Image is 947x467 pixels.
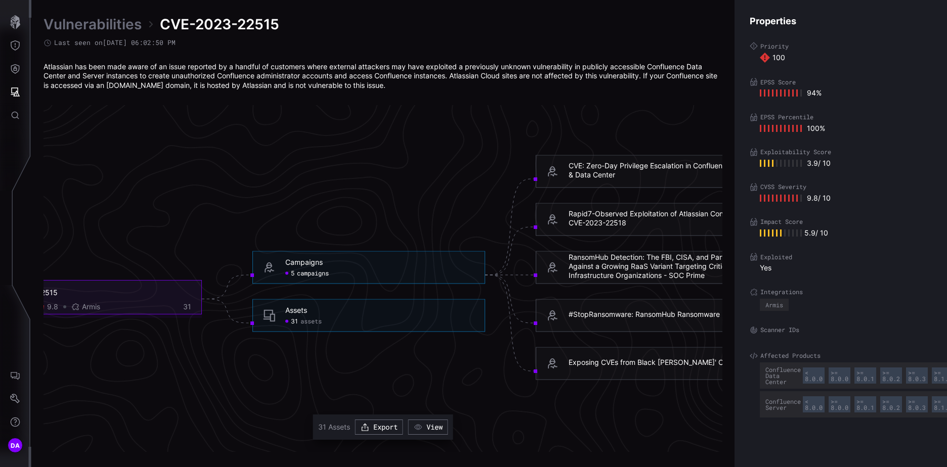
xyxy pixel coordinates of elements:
[854,396,876,412] div: >= 8.0.1
[103,38,176,47] time: [DATE] 06:02:50 PM
[171,302,191,311] div: 31
[47,302,58,311] div: 9.8
[906,367,928,384] div: >= 8.0.3
[803,367,825,384] div: < 8.0.0
[44,15,142,33] a: Vulnerabilities
[569,252,758,280] div: RansomHub Detection: The FBI, CISA, and Partners Warn Against a Growing RaaS Variant Targeting Cr...
[569,209,758,227] div: Rapid7-Observed Exploitation of Atlassian Confluence CVE-2023-22518
[750,326,932,334] label: Scanner IDs
[750,288,932,296] label: Integrations
[297,269,329,277] span: campaigns
[760,124,825,133] div: 100 %
[880,396,902,412] div: >= 8.0.2
[750,352,932,360] label: Affected Products
[829,396,850,412] div: >= 8.0.0
[750,113,932,121] label: EPSS Percentile
[760,159,831,168] div: 3.9 / 10
[750,218,932,226] label: Impact Score
[44,62,722,90] div: Atlassian has been made aware of an issue reported by a handful of customers where external attac...
[760,194,831,203] div: 9.8 / 10
[829,367,850,384] div: >= 8.0.0
[300,317,322,325] span: assets
[569,161,758,179] div: CVE: Zero-Day Privilege Escalation in Confluence Server & Data Center
[291,269,294,277] span: 5
[1,434,30,457] button: DA
[906,396,928,412] div: >= 8.0.3
[291,317,298,325] span: 31
[82,302,100,311] span: Armis
[750,148,932,156] label: Exploitability Score
[750,42,932,50] label: Priority
[760,263,932,272] div: Yes
[285,257,323,266] div: Campaigns
[285,305,307,314] div: Assets
[765,302,783,308] div: Armis
[569,309,743,318] div: #StopRansomware: RansomHub Ransomware | CISA
[760,88,822,98] div: 94 %
[760,228,932,238] div: 5.9 / 10
[569,357,738,366] div: Exposing CVEs from Black [PERSON_NAME]' Chats
[803,396,825,412] div: < 8.0.0
[854,367,876,384] div: >= 8.0.1
[750,15,932,27] h4: Properties
[355,419,403,435] button: Export
[160,15,279,33] span: CVE-2023-22515
[880,367,902,384] div: >= 8.0.2
[750,253,932,261] label: Exploited
[11,440,20,451] span: DA
[750,78,932,86] label: EPSS Score
[760,53,932,63] div: 100
[750,183,932,191] label: CVSS Severity
[54,38,176,47] span: Last seen on
[408,419,448,435] button: View
[318,423,350,431] span: 31 Assets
